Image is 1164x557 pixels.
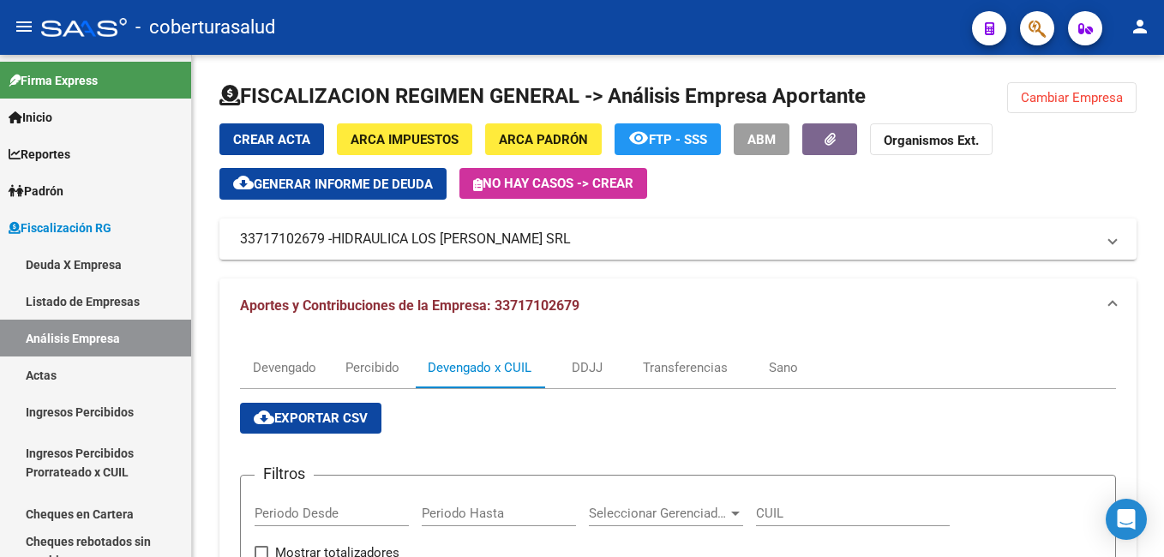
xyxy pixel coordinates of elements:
[255,462,314,486] h3: Filtros
[499,132,588,147] span: ARCA Padrón
[254,410,368,426] span: Exportar CSV
[473,176,633,191] span: No hay casos -> Crear
[240,230,1095,249] mat-panel-title: 33717102679 -
[253,358,316,377] div: Devengado
[734,123,789,155] button: ABM
[219,123,324,155] button: Crear Acta
[1021,90,1123,105] span: Cambiar Empresa
[649,132,707,147] span: FTP - SSS
[14,16,34,37] mat-icon: menu
[459,168,647,199] button: No hay casos -> Crear
[628,128,649,148] mat-icon: remove_red_eye
[884,133,979,148] strong: Organismos Ext.
[615,123,721,155] button: FTP - SSS
[254,407,274,428] mat-icon: cloud_download
[233,172,254,193] mat-icon: cloud_download
[9,71,98,90] span: Firma Express
[351,132,459,147] span: ARCA Impuestos
[747,132,776,147] span: ABM
[589,506,728,521] span: Seleccionar Gerenciador
[337,123,472,155] button: ARCA Impuestos
[219,82,866,110] h1: FISCALIZACION REGIMEN GENERAL -> Análisis Empresa Aportante
[1007,82,1137,113] button: Cambiar Empresa
[135,9,275,46] span: - coberturasalud
[870,123,993,155] button: Organismos Ext.
[219,219,1137,260] mat-expansion-panel-header: 33717102679 -HIDRAULICA LOS [PERSON_NAME] SRL
[233,132,310,147] span: Crear Acta
[219,168,447,200] button: Generar informe de deuda
[240,297,579,314] span: Aportes y Contribuciones de la Empresa: 33717102679
[643,358,728,377] div: Transferencias
[240,403,381,434] button: Exportar CSV
[345,358,399,377] div: Percibido
[254,177,433,192] span: Generar informe de deuda
[1130,16,1150,37] mat-icon: person
[572,358,603,377] div: DDJJ
[1106,499,1147,540] div: Open Intercom Messenger
[428,358,531,377] div: Devengado x CUIL
[9,182,63,201] span: Padrón
[9,219,111,237] span: Fiscalización RG
[9,108,52,127] span: Inicio
[219,278,1137,333] mat-expansion-panel-header: Aportes y Contribuciones de la Empresa: 33717102679
[769,358,798,377] div: Sano
[9,145,70,164] span: Reportes
[485,123,602,155] button: ARCA Padrón
[332,230,571,249] span: HIDRAULICA LOS [PERSON_NAME] SRL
